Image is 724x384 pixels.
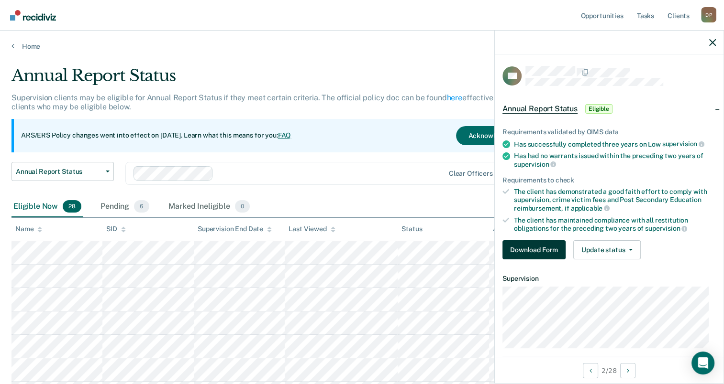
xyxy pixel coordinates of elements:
[493,225,538,233] div: Assigned to
[10,10,56,21] img: Recidiviz
[701,7,716,22] div: D P
[447,93,462,102] a: here
[106,225,126,233] div: SID
[645,224,687,232] span: supervision
[662,140,704,148] span: supervision
[583,363,598,378] button: Previous Opportunity
[502,128,716,136] div: Requirements validated by OIMS data
[278,131,291,139] a: FAQ
[585,104,613,114] span: Eligible
[99,196,151,217] div: Pending
[502,240,569,259] a: Navigate to form link
[514,152,716,168] div: Has had no warrants issued within the preceding two years of
[15,225,42,233] div: Name
[514,160,556,168] span: supervision
[11,42,713,51] a: Home
[134,200,149,213] span: 6
[456,126,547,145] button: Acknowledge & Close
[502,275,716,283] dt: Supervision
[691,352,714,374] div: Open Intercom Messenger
[620,363,635,378] button: Next Opportunity
[514,216,716,233] div: The client has maintained compliance with all restitution obligations for the preceding two years of
[11,93,547,111] p: Supervision clients may be eligible for Annual Report Status if they meet certain criteria. The o...
[235,200,250,213] span: 0
[573,240,641,259] button: Update status
[11,196,83,217] div: Eligible Now
[495,358,724,383] div: 2 / 28
[21,131,291,140] p: ARS/ERS Policy changes went into effect on [DATE]. Learn what this means for you:
[198,225,272,233] div: Supervision End Date
[514,188,716,212] div: The client has demonstrated a good faith effort to comply with supervision, crime victim fees and...
[502,104,578,114] span: Annual Report Status
[63,200,81,213] span: 28
[571,204,610,212] span: applicable
[167,196,252,217] div: Marked Ineligible
[449,170,493,178] div: Clear officers
[11,66,555,93] div: Annual Report Status
[16,168,102,176] span: Annual Report Status
[401,225,422,233] div: Status
[502,240,566,259] button: Download Form
[701,7,716,22] button: Profile dropdown button
[495,94,724,124] div: Annual Report StatusEligible
[289,225,335,233] div: Last Viewed
[502,176,716,184] div: Requirements to check
[514,140,716,149] div: Has successfully completed three years on Low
